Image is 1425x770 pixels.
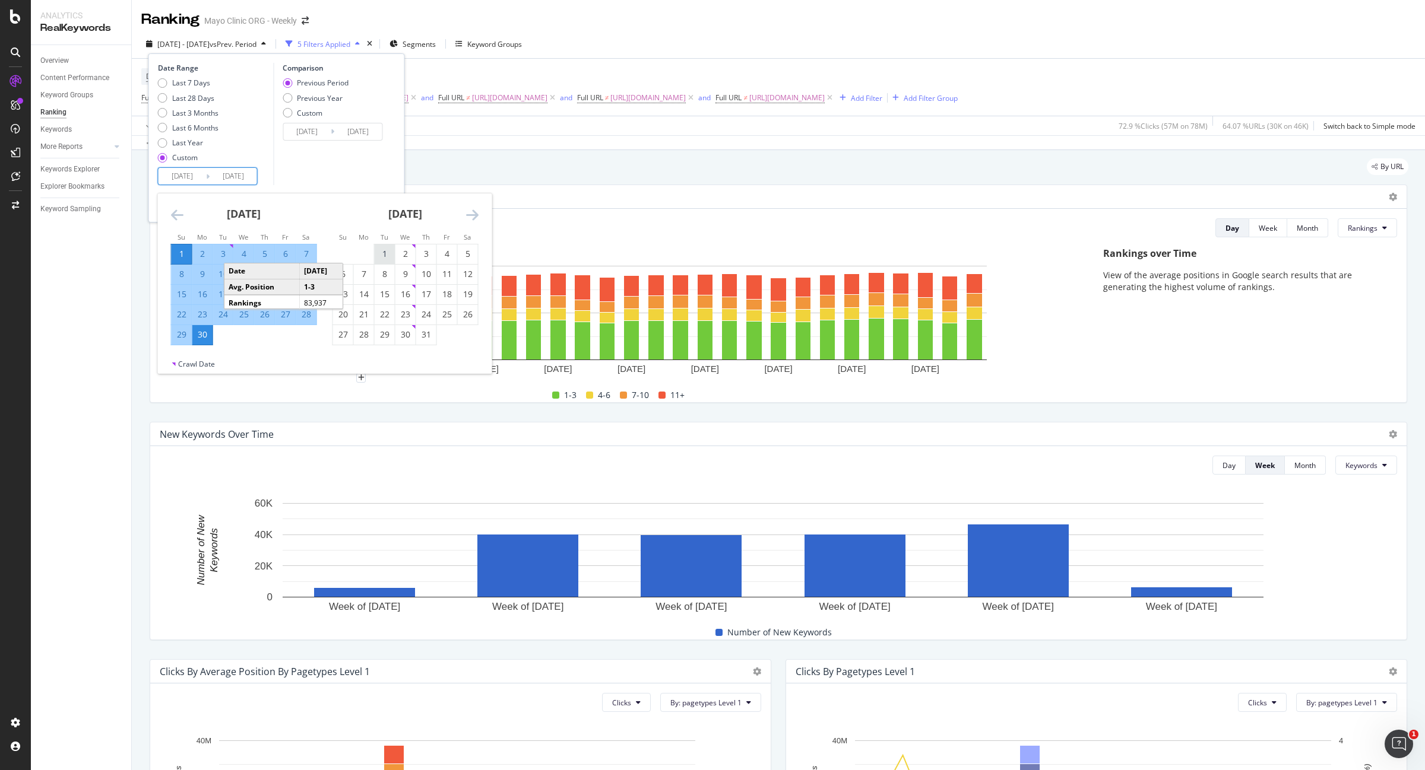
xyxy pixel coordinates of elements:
td: Choose Saturday, July 12, 2025 as your check-in date. It’s available. [457,264,478,284]
text: 0 [267,592,273,603]
div: 18 [234,288,254,300]
div: Keyword Sampling [40,203,101,215]
strong: [DATE] [227,206,261,221]
button: Keyword Groups [451,34,527,53]
small: Th [261,233,268,241]
div: 28 [296,308,316,320]
span: Number of New Keywords [727,625,832,639]
button: Week [1246,456,1285,475]
text: [DATE] [764,364,792,374]
td: Selected. Wednesday, June 25, 2025 [233,304,254,324]
button: [DATE] - [DATE]vsPrev. Period [141,34,271,53]
td: Selected. Sunday, June 22, 2025 [171,304,192,324]
span: Keywords [1345,460,1377,470]
div: Previous Period [283,78,349,88]
td: Selected. Monday, June 9, 2025 [192,264,213,284]
td: Selected. Thursday, June 12, 2025 [254,264,275,284]
div: 14 [354,288,374,300]
text: 60K [255,498,273,510]
div: 19 [458,288,478,300]
td: Choose Sunday, July 6, 2025 as your check-in date. It’s available. [332,264,353,284]
div: 23 [192,308,213,320]
div: Switch back to Simple mode [1323,121,1415,131]
div: Previous Year [297,93,343,103]
span: By: pagetypes Level 1 [1306,698,1377,708]
div: and [421,93,433,103]
small: Tu [219,233,227,241]
div: and [698,93,711,103]
div: 15 [375,288,395,300]
text: [DATE] [617,364,645,374]
div: 8 [172,268,192,280]
span: [URL][DOMAIN_NAME] [610,90,686,106]
div: More Reports [40,141,83,153]
div: 1 [172,248,192,260]
td: Selected. Sunday, June 15, 2025 [171,284,192,304]
td: Choose Thursday, July 17, 2025 as your check-in date. It’s available. [416,284,436,304]
div: Month [1294,460,1316,470]
div: Keyword Groups [467,39,522,49]
button: Add Filter [835,91,882,105]
div: 17 [213,288,233,300]
div: 28 [354,329,374,341]
div: 26 [255,308,275,320]
div: Clicks By Average Position by pagetypes Level 1 [160,666,370,677]
td: Choose Saturday, July 19, 2025 as your check-in date. It’s available. [457,284,478,304]
div: Last 6 Months [158,123,218,133]
td: Selected. Tuesday, June 10, 2025 [213,264,233,284]
td: Selected. Saturday, June 28, 2025 [296,304,316,324]
div: Explorer Bookmarks [40,180,104,193]
div: 1 [375,248,395,260]
td: Selected. Wednesday, June 4, 2025 [233,244,254,264]
div: Custom [283,108,349,118]
text: [DATE] [838,364,866,374]
div: 13 [275,268,296,280]
small: Mo [359,233,369,241]
div: 7 [296,248,316,260]
a: Keyword Sampling [40,203,123,215]
span: ≠ [605,93,609,103]
button: and [560,92,572,103]
div: Day [1223,460,1236,470]
td: Selected. Thursday, June 5, 2025 [254,244,275,264]
div: Keywords Explorer [40,163,100,176]
div: 12 [458,268,478,280]
div: 5 Filters Applied [297,39,350,49]
svg: A chart. [160,497,1386,615]
text: Week of [DATE] [983,601,1054,612]
text: Week of [DATE] [1146,601,1217,612]
small: Fr [444,233,450,241]
div: and [560,93,572,103]
small: Th [422,233,430,241]
span: Full URL [141,93,167,103]
button: Apply [141,116,176,135]
td: Choose Tuesday, July 29, 2025 as your check-in date. It’s available. [374,324,395,345]
td: Selected. Friday, June 6, 2025 [275,244,296,264]
span: Clicks [612,698,631,708]
div: Ranking [141,9,199,30]
td: Choose Thursday, July 10, 2025 as your check-in date. It’s available. [416,264,436,284]
div: 16 [192,288,213,300]
button: By: pagetypes Level 1 [660,693,761,712]
button: and [421,92,433,103]
button: Rankings [1338,218,1397,237]
td: Choose Tuesday, July 15, 2025 as your check-in date. It’s available. [374,284,395,304]
td: Selected. Tuesday, June 24, 2025 [213,304,233,324]
div: Last 7 Days [172,78,210,88]
div: Last 7 Days [158,78,218,88]
button: Day [1212,456,1246,475]
td: Choose Wednesday, July 30, 2025 as your check-in date. It’s available. [395,324,416,345]
div: 4 [234,248,254,260]
span: Device [146,71,169,81]
td: Choose Saturday, July 26, 2025 as your check-in date. It’s available. [457,304,478,324]
text: 40K [255,530,273,541]
small: Sa [302,233,309,241]
div: Content Performance [40,72,109,84]
td: Choose Sunday, July 27, 2025 as your check-in date. It’s available. [332,324,353,345]
button: Segments [385,34,441,53]
text: 4 [1339,736,1343,745]
small: We [400,233,410,241]
button: Day [1215,218,1249,237]
div: 5 [458,248,478,260]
